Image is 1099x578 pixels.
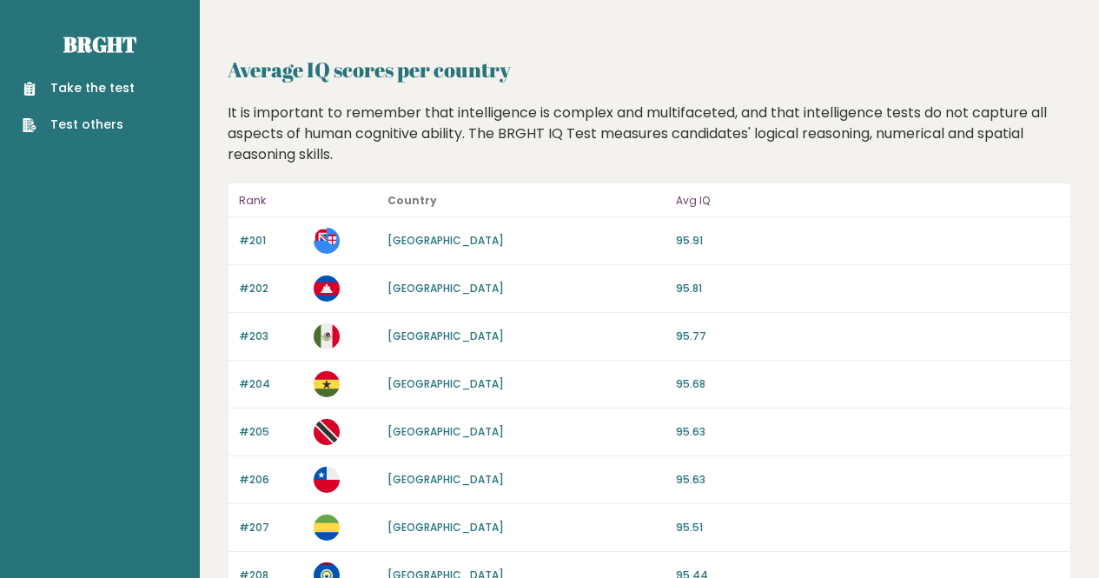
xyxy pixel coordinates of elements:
[314,371,340,397] img: gh.svg
[228,54,1071,85] h2: Average IQ scores per country
[676,472,1060,488] p: 95.63
[314,276,340,302] img: kh.svg
[387,376,504,391] a: [GEOGRAPHIC_DATA]
[314,228,340,254] img: fj.svg
[239,233,303,249] p: #201
[314,467,340,493] img: cl.svg
[23,116,135,134] a: Test others
[676,424,1060,440] p: 95.63
[387,193,437,208] b: Country
[239,281,303,296] p: #202
[387,233,504,248] a: [GEOGRAPHIC_DATA]
[23,79,135,97] a: Take the test
[314,515,340,541] img: ga.svg
[63,30,136,58] a: Brght
[239,329,303,344] p: #203
[387,281,504,296] a: [GEOGRAPHIC_DATA]
[239,190,303,211] p: Rank
[239,472,303,488] p: #206
[222,103,1078,165] div: It is important to remember that intelligence is complex and multifaceted, and that intelligence ...
[239,520,303,535] p: #207
[676,329,1060,344] p: 95.77
[676,233,1060,249] p: 95.91
[387,424,504,439] a: [GEOGRAPHIC_DATA]
[314,323,340,349] img: mx.svg
[387,520,504,535] a: [GEOGRAPHIC_DATA]
[239,376,303,392] p: #204
[239,424,303,440] p: #205
[387,329,504,343] a: [GEOGRAPHIC_DATA]
[676,281,1060,296] p: 95.81
[314,419,340,445] img: tt.svg
[676,376,1060,392] p: 95.68
[676,520,1060,535] p: 95.51
[387,472,504,487] a: [GEOGRAPHIC_DATA]
[676,190,1060,211] p: Avg IQ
